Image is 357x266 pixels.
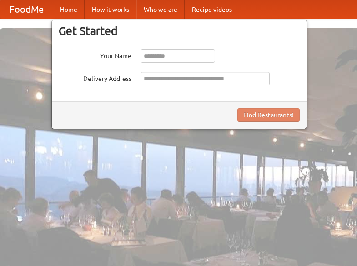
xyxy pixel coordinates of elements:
[85,0,136,19] a: How it works
[136,0,185,19] a: Who we are
[185,0,239,19] a: Recipe videos
[0,0,53,19] a: FoodMe
[53,0,85,19] a: Home
[237,108,300,122] button: Find Restaurants!
[59,24,300,38] h3: Get Started
[59,72,131,83] label: Delivery Address
[59,49,131,60] label: Your Name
